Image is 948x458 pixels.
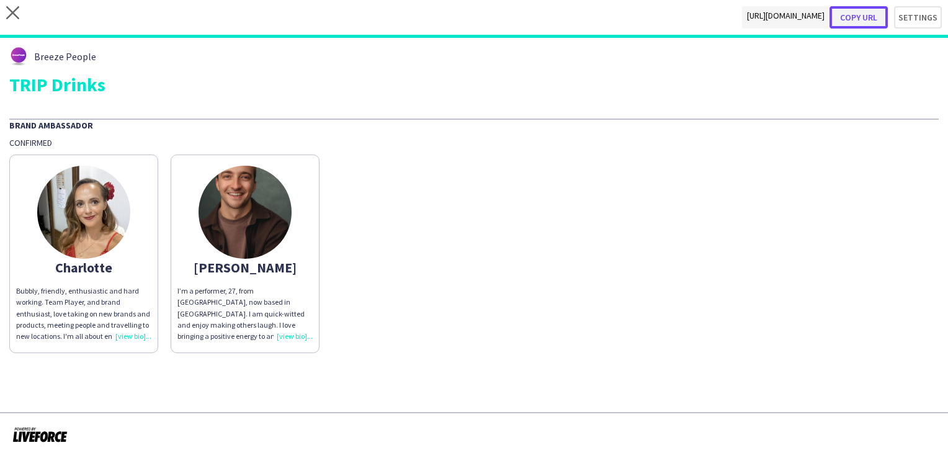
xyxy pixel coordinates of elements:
img: thumb-65046089e0bec.jpeg [37,166,130,259]
div: Bubbly, friendly, enthusiastic and hard working. Team Player, and brand enthusiast, love taking o... [16,285,151,342]
img: thumb-680911477c548.jpeg [199,166,292,259]
div: [PERSON_NAME] [177,262,313,273]
button: Copy url [829,6,888,29]
div: Confirmed [9,137,939,148]
div: Charlotte [16,262,151,273]
span: I’m a performer, 27, from [GEOGRAPHIC_DATA], now based in [GEOGRAPHIC_DATA]. I am quick-witted an... [177,286,311,397]
span: Breeze People [34,51,96,62]
img: thumb-62876bd588459.png [9,47,28,66]
div: TRIP Drinks [9,75,939,94]
span: [URL][DOMAIN_NAME] [742,6,829,29]
div: Brand Ambassador [9,119,939,131]
button: Settings [894,6,942,29]
img: Powered by Liveforce [12,426,68,443]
